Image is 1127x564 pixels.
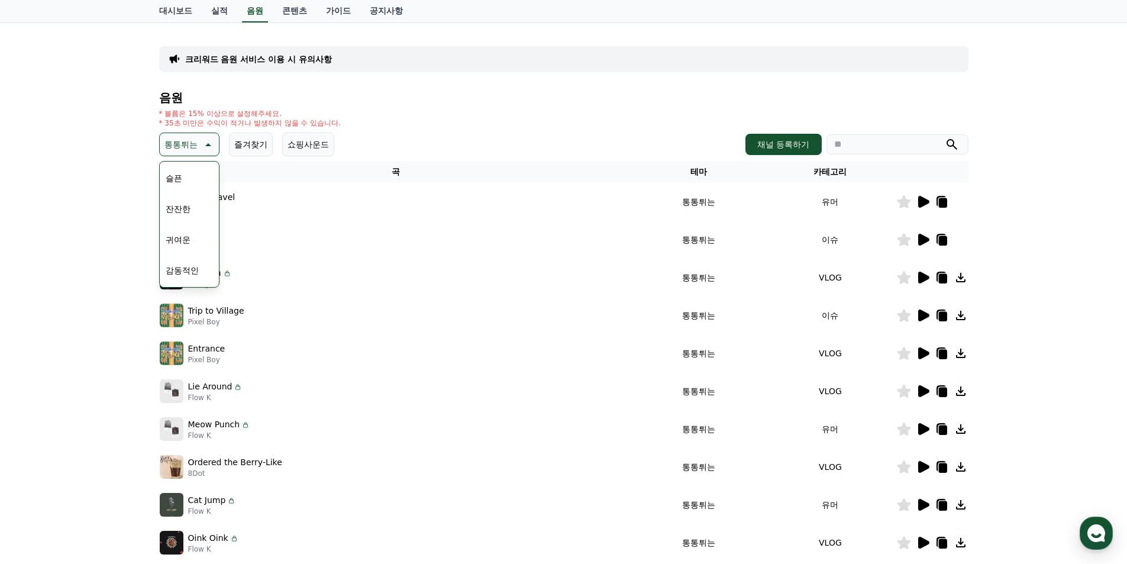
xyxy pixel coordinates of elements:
td: VLOG [764,259,896,296]
td: VLOG [764,448,896,486]
th: 곡 [159,161,634,183]
p: * 볼륨은 15% 이상으로 설정해주세요. [159,109,341,118]
p: 통통튀는 [164,136,198,153]
p: Lie Around [188,381,232,393]
td: 통통튀는 [633,259,764,296]
th: 카테고리 [764,161,896,183]
img: music [160,304,183,327]
td: 유머 [764,410,896,448]
a: 설정 [153,375,227,405]
a: 크리워드 음원 서비스 이용 시 유의사항 [185,53,332,65]
p: 8Dot [188,469,282,478]
h4: 음원 [159,91,968,104]
span: 대화 [108,394,122,403]
td: 통통튀는 [633,221,764,259]
td: 통통튀는 [633,372,764,410]
button: 슬픈 [161,165,187,191]
p: Trip to Village [188,305,244,317]
td: 통통튀는 [633,183,764,221]
button: 통통튀는 [159,133,219,156]
p: Pixel Boy [188,355,225,365]
td: 통통튀는 [633,524,764,562]
p: Flow K [188,507,237,516]
p: Entrance [188,343,225,355]
td: 통통튀는 [633,486,764,524]
th: 테마 [633,161,764,183]
button: 쇼핑사운드 [282,133,334,156]
img: music [160,455,183,479]
p: Cat Jump [188,494,226,507]
button: 잔잔한 [161,196,195,222]
td: VLOG [764,372,896,410]
a: 홈 [4,375,78,405]
td: 유머 [764,486,896,524]
p: Flow K [188,544,239,554]
td: VLOG [764,334,896,372]
p: Flow K [188,393,243,402]
a: 대화 [78,375,153,405]
img: music [160,341,183,365]
p: Oink Oink [188,532,228,544]
td: 이슈 [764,221,896,259]
span: 홈 [37,393,44,402]
button: 감동적인 [161,257,204,283]
img: music [160,417,183,441]
button: 귀여운 [161,227,195,253]
span: 설정 [183,393,197,402]
p: Flow K [188,431,251,440]
td: 통통튀는 [633,448,764,486]
p: * 35초 미만은 수익이 적거나 발생하지 않을 수 있습니다. [159,118,341,128]
td: 이슈 [764,296,896,334]
p: Ordered the Berry-Like [188,456,282,469]
td: 통통튀는 [633,410,764,448]
p: Pixel Boy [188,317,244,327]
img: music [160,379,183,403]
button: 즐겨찾기 [229,133,273,156]
td: 통통튀는 [633,296,764,334]
td: 통통튀는 [633,334,764,372]
p: Meow Punch [188,418,240,431]
td: VLOG [764,524,896,562]
td: 유머 [764,183,896,221]
img: music [160,531,183,555]
button: 채널 등록하기 [745,134,821,155]
img: music [160,493,183,517]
